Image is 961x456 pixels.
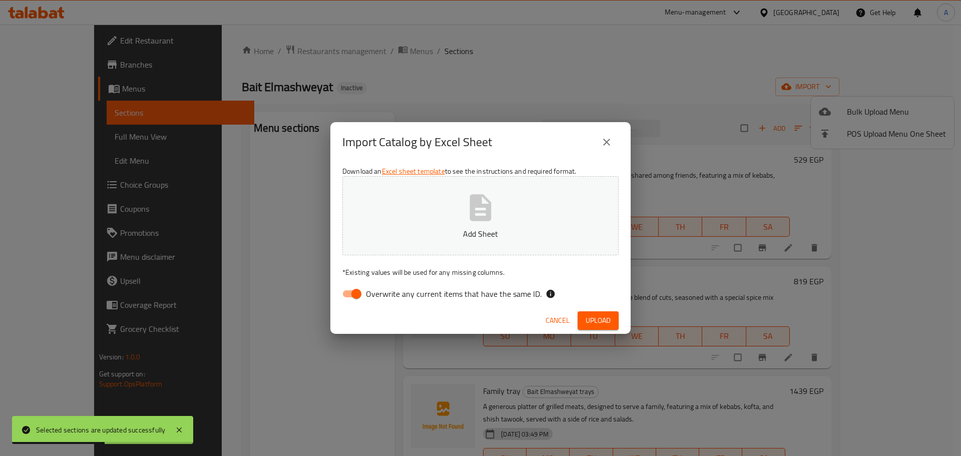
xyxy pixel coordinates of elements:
div: Selected sections are updated successfully [36,424,165,435]
span: Upload [586,314,611,327]
span: Cancel [546,314,570,327]
span: Overwrite any current items that have the same ID. [366,288,542,300]
button: close [595,130,619,154]
button: Cancel [542,311,574,330]
div: Download an to see the instructions and required format. [330,162,631,307]
button: Upload [578,311,619,330]
p: Existing values will be used for any missing columns. [342,267,619,277]
h2: Import Catalog by Excel Sheet [342,134,492,150]
svg: If the overwrite option isn't selected, then the items that match an existing ID will be ignored ... [546,289,556,299]
p: Add Sheet [358,228,603,240]
a: Excel sheet template [382,165,445,178]
button: Add Sheet [342,176,619,255]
